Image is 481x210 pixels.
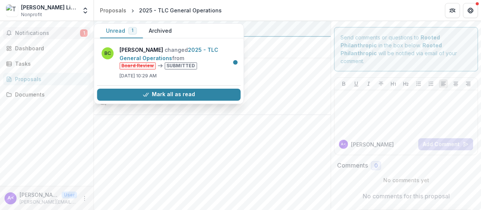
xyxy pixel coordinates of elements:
[80,194,89,203] button: More
[401,79,410,88] button: Heading 2
[21,11,42,18] span: Nonprofit
[97,5,129,16] a: Proposals
[352,79,361,88] button: Underline
[439,79,448,88] button: Align Left
[15,91,85,98] div: Documents
[3,73,91,85] a: Proposals
[418,138,473,150] button: Add Comment
[374,163,378,169] span: 0
[100,24,143,38] button: Unread
[97,89,240,101] button: Mark all as read
[20,191,59,199] p: [PERSON_NAME] <[PERSON_NAME][EMAIL_ADDRESS][PERSON_NAME][DOMAIN_NAME]>
[3,88,91,101] a: Documents
[337,162,368,169] h2: Comments
[337,176,475,184] p: No comments yet
[132,28,133,33] span: 1
[334,27,478,71] div: Send comments or questions to in the box below. will be notified via email of your comment.
[463,3,478,18] button: Get Help
[339,79,348,88] button: Bold
[8,196,14,201] div: Angie Hays <angie.hays@theresalivingcenter.org>
[62,192,77,198] p: User
[15,30,80,36] span: Notifications
[389,79,398,88] button: Heading 1
[464,79,473,88] button: Align Right
[414,79,423,88] button: Bullet List
[341,142,346,146] div: Angie Hays <angie.hays@theresalivingcenter.org>
[139,6,222,14] div: 2025 - TLC General Operations
[15,75,85,83] div: Proposals
[97,5,225,16] nav: breadcrumb
[80,29,88,37] span: 1
[364,79,373,88] button: Italicize
[451,79,460,88] button: Align Center
[21,3,77,11] div: [PERSON_NAME] Living Center
[100,6,126,14] div: Proposals
[15,44,85,52] div: Dashboard
[363,192,450,201] p: No comments for this proposal
[6,5,18,17] img: Theresa Living Center
[119,46,236,69] p: changed from
[143,24,178,38] button: Archived
[351,141,394,148] p: [PERSON_NAME]
[119,47,218,61] a: 2025 - TLC General Operations
[3,57,91,70] a: Tasks
[80,3,91,18] button: Open entity switcher
[445,3,460,18] button: Partners
[377,79,386,88] button: Strike
[3,42,91,54] a: Dashboard
[3,27,91,39] button: Notifications1
[20,199,77,205] p: [PERSON_NAME][EMAIL_ADDRESS][PERSON_NAME][DOMAIN_NAME]
[427,79,436,88] button: Ordered List
[15,60,85,68] div: Tasks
